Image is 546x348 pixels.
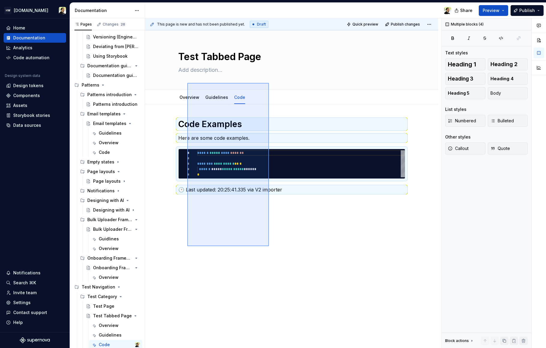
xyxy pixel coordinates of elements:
[99,140,119,146] div: Overview
[490,76,514,82] span: Heading 4
[93,226,133,232] div: Bulk Uploader Framework
[87,188,115,194] div: Notifications
[83,99,142,109] a: Patterns introduction
[78,196,142,205] div: Designing with AI
[488,115,528,127] button: Bulleted
[99,274,119,280] div: Overview
[83,224,142,234] a: Bulk Uploader Framework
[87,217,133,223] div: Bulk Uploader Framework
[87,111,121,117] div: Email templates
[87,92,132,98] div: Patterns introduction
[13,45,32,51] div: Analytics
[20,337,50,343] svg: Supernova Logo
[78,157,142,167] div: Empty states
[13,93,40,99] div: Components
[13,310,47,316] div: Contact support
[13,280,36,286] div: Search ⌘K
[72,80,142,90] div: Patterns
[83,311,142,321] a: Test Tabbed Page
[87,159,114,165] div: Empty states
[89,148,142,157] a: Code
[511,5,544,16] button: Publish
[519,8,535,14] span: Publish
[4,43,66,53] a: Analytics
[490,145,510,151] span: Quote
[445,115,485,127] button: Numbered
[4,121,66,130] a: Data sources
[13,300,31,306] div: Settings
[75,8,131,14] div: Documentation
[448,76,473,82] span: Heading 3
[99,236,119,242] div: Guidlines
[87,169,115,175] div: Page layouts
[488,87,528,99] button: Body
[445,87,485,99] button: Heading 5
[89,273,142,282] a: Overview
[13,102,27,108] div: Assets
[93,101,137,107] div: Patterns introduction
[4,111,66,120] a: Storybook stories
[93,121,126,127] div: Email templates
[488,73,528,85] button: Heading 4
[93,44,139,50] div: Deviating from [PERSON_NAME]
[89,321,142,330] a: Overview
[89,138,142,148] a: Overview
[78,215,142,224] div: Bulk Uploader Framework
[83,71,142,80] a: Documentation guidelines
[78,167,142,176] div: Page layouts
[99,246,119,252] div: Overview
[89,244,142,253] a: Overview
[78,292,142,301] div: Test Category
[103,22,126,27] div: Changes
[72,282,142,292] div: Test Navigation
[4,81,66,90] a: Design tokens
[488,58,528,70] button: Heading 2
[78,109,142,119] div: Email templates
[448,61,476,67] span: Heading 1
[488,142,528,154] button: Quote
[13,112,50,118] div: Storybook stories
[99,342,110,348] div: Code
[83,42,142,51] a: Deviating from [PERSON_NAME]
[13,319,23,325] div: Help
[83,176,142,186] a: Page layouts
[93,265,133,271] div: Onboarding Framework
[13,122,41,128] div: Data sources
[99,130,122,136] div: Guidelines
[13,290,37,296] div: Invite team
[490,61,517,67] span: Heading 2
[490,90,501,96] span: Body
[93,303,114,309] div: Test Page
[4,318,66,327] button: Help
[99,322,119,328] div: Overview
[448,90,469,96] span: Heading 5
[78,61,142,71] div: Documentation guidelines
[93,207,130,213] div: Designing with AI
[83,205,142,215] a: Designing with AI
[445,73,485,85] button: Heading 3
[445,58,485,70] button: Heading 1
[13,25,25,31] div: Home
[448,118,476,124] span: Numbered
[135,342,140,347] img: Honza Toman
[445,134,471,140] div: Other styles
[4,23,66,33] a: Home
[82,82,99,88] div: Patterns
[82,284,115,290] div: Test Navigation
[445,337,474,345] div: Block actions
[4,7,11,14] div: HW
[89,330,142,340] a: Guidelines
[13,35,45,41] div: Documentation
[445,338,469,343] div: Block actions
[87,197,124,203] div: Designing with AI
[93,34,139,40] div: Versioning (Engineering)
[74,22,92,27] div: Pages
[4,308,66,317] button: Contact support
[4,101,66,110] a: Assets
[4,91,66,100] a: Components
[59,7,66,14] img: Honza Toman
[99,332,122,338] div: Guidelines
[490,118,514,124] span: Bulleted
[13,270,41,276] div: Notifications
